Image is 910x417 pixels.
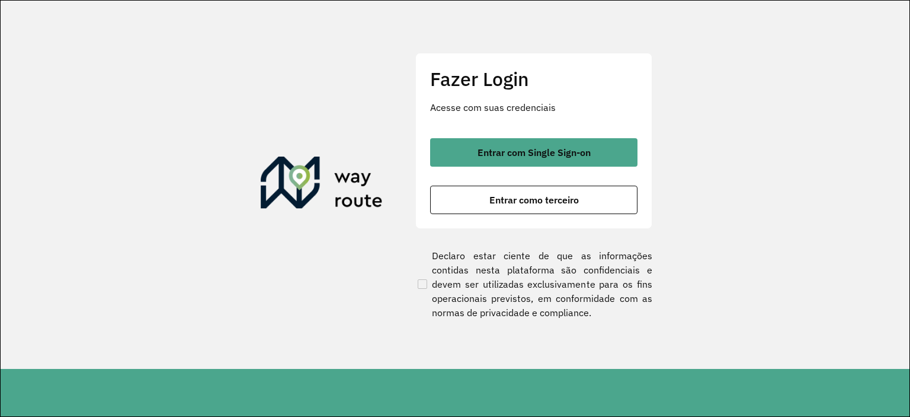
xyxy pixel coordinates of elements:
label: Declaro estar ciente de que as informações contidas nesta plataforma são confidenciais e devem se... [415,249,652,320]
p: Acesse com suas credenciais [430,100,637,114]
span: Entrar com Single Sign-on [478,148,591,157]
button: button [430,186,637,214]
span: Entrar como terceiro [489,195,579,205]
img: Roteirizador AmbevTech [261,157,383,214]
h2: Fazer Login [430,68,637,90]
button: button [430,138,637,167]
